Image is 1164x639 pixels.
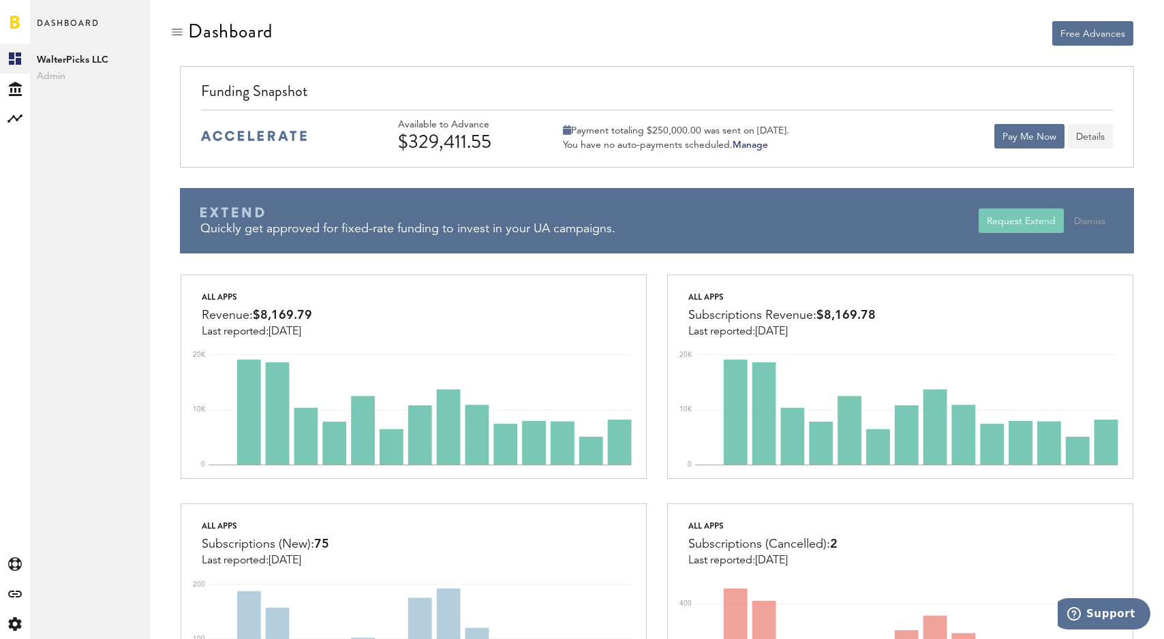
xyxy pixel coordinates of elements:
iframe: Opens a widget where you can find more information [1058,598,1150,632]
div: Last reported: [688,555,838,567]
div: Subscriptions (Cancelled): [688,534,838,555]
span: WalterPicks LLC [37,52,143,68]
div: All apps [688,518,838,534]
div: Last reported: [202,555,329,567]
div: All apps [202,518,329,534]
text: 20K [679,352,692,358]
span: 75 [314,538,329,550]
div: Dashboard [188,20,273,42]
div: Subscriptions (New): [202,534,329,555]
text: 10K [193,406,206,413]
div: Subscriptions Revenue: [688,305,876,326]
span: [DATE] [755,555,788,566]
div: $329,411.55 [398,131,527,153]
div: Payment totaling $250,000.00 was sent on [DATE]. [563,125,789,137]
div: Funding Snapshot [201,80,1112,110]
div: Last reported: [688,326,876,338]
text: 20K [193,352,206,358]
span: [DATE] [755,326,788,337]
text: 0 [688,461,692,468]
text: 10K [679,406,692,413]
div: Quickly get approved for fixed-rate funding to invest in your UA campaigns. [200,221,978,238]
div: All apps [202,289,312,305]
span: [DATE] [269,326,301,337]
img: Braavo Extend [200,207,264,218]
span: Dashboard [37,15,99,44]
a: Manage [733,140,768,150]
span: $8,169.79 [253,309,312,322]
text: 0 [201,461,205,468]
button: Free Advances [1052,21,1133,46]
div: Last reported: [202,326,312,338]
span: $8,169.78 [816,309,876,322]
div: All apps [688,289,876,305]
button: Dismiss [1066,208,1114,233]
span: Admin [37,68,143,84]
div: You have no auto-payments scheduled. [563,139,789,151]
text: 400 [679,601,692,608]
span: 2 [830,538,838,550]
button: Details [1068,124,1113,149]
div: Revenue: [202,305,312,326]
div: Available to Advance [398,119,527,131]
span: [DATE] [269,555,301,566]
text: 200 [193,581,205,588]
img: accelerate-medium-blue-logo.svg [201,131,307,141]
button: Request Extend [979,208,1064,233]
button: Pay Me Now [994,124,1065,149]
